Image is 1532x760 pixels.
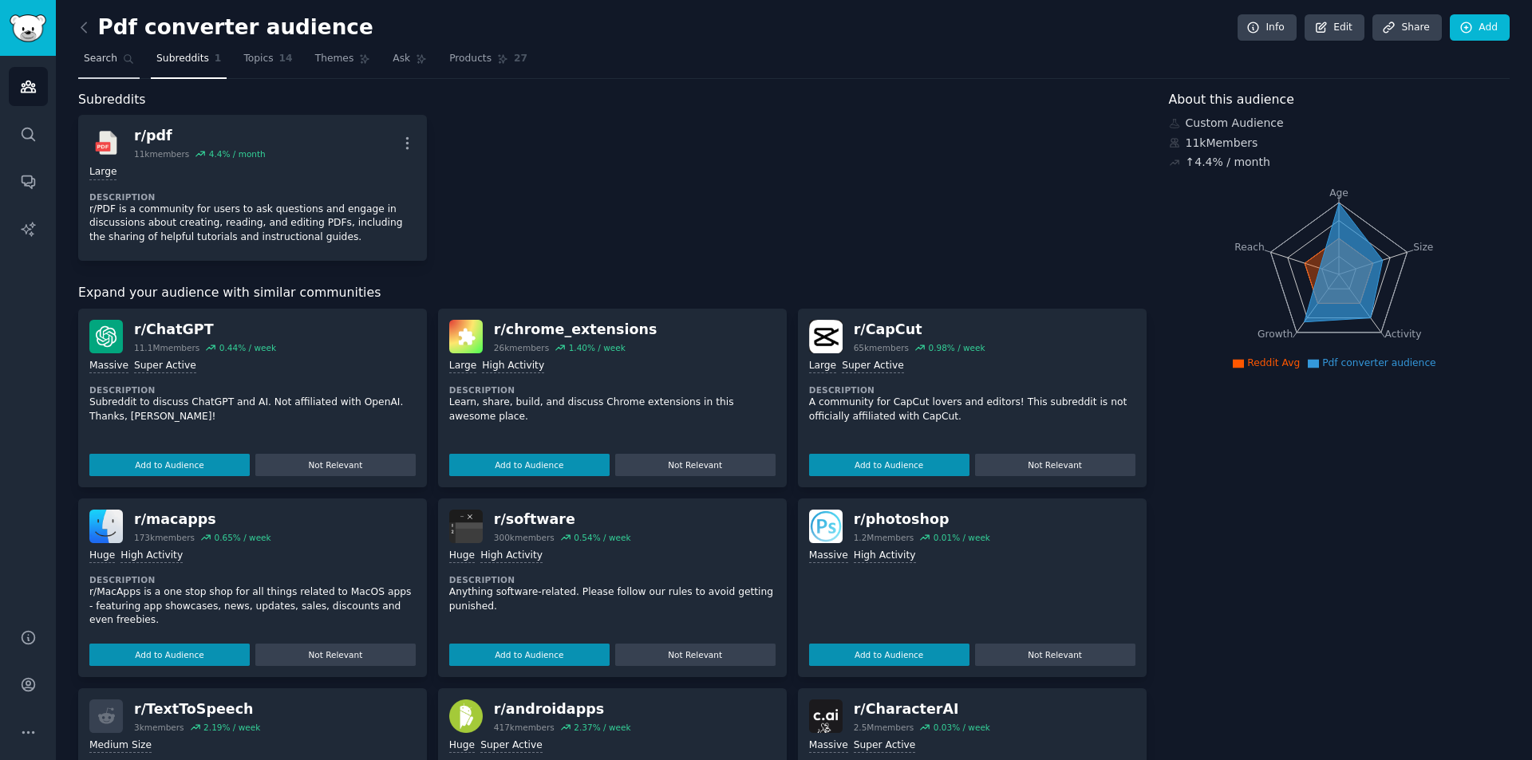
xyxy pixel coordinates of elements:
button: Add to Audience [809,644,969,666]
span: 14 [279,52,293,66]
div: r/ macapps [134,510,271,530]
dt: Description [449,574,776,585]
div: 1.40 % / week [569,342,626,353]
div: 2.5M members [854,722,914,733]
img: pdf [89,126,123,159]
div: 11k members [134,148,189,159]
tspan: Activity [1384,329,1421,340]
a: Edit [1305,14,1364,41]
div: Large [449,359,476,374]
span: Products [449,52,492,66]
a: Share [1372,14,1441,41]
p: A community for CapCut lovers and editors! This subreddit is not officially affiliated with CapCut. [809,396,1135,423]
span: Pdf converter audience [1322,357,1435,368]
button: Add to Audience [449,454,610,476]
div: ↑ 4.4 % / month [1186,154,1270,171]
div: Massive [89,359,128,374]
div: Huge [449,549,475,564]
img: macapps [89,510,123,543]
dt: Description [89,574,416,585]
img: androidapps [449,699,483,733]
button: Add to Audience [89,454,250,476]
img: GummySearch logo [10,14,46,42]
button: Not Relevant [255,454,416,476]
button: Not Relevant [255,644,416,666]
div: 4.4 % / month [209,148,266,159]
p: r/MacApps is a one stop shop for all things related to MacOS apps - featuring app showcases, news... [89,585,416,628]
div: Medium Size [89,738,152,754]
img: software [449,510,483,543]
p: Anything software-related. Please follow our rules to avoid getting punished. [449,585,776,613]
tspan: Size [1413,241,1433,252]
div: 0.98 % / week [928,342,985,353]
img: chrome_extensions [449,320,483,353]
p: r/PDF is a community for users to ask questions and engage in discussions about creating, reading... [89,203,416,245]
a: Products27 [444,46,533,79]
span: Subreddits [78,90,146,110]
img: photoshop [809,510,843,543]
div: High Activity [480,549,543,564]
div: r/ TextToSpeech [134,699,260,719]
dt: Description [449,384,776,396]
div: Large [809,359,836,374]
p: Subreddit to discuss ChatGPT and AI. Not affiliated with OpenAI. Thanks, [PERSON_NAME]! [89,396,416,423]
span: 1 [215,52,222,66]
div: r/ androidapps [494,699,631,719]
div: 0.65 % / week [214,532,270,543]
a: Themes [310,46,377,79]
button: Not Relevant [975,454,1135,476]
div: Massive [809,549,848,564]
button: Add to Audience [449,644,610,666]
dt: Description [89,384,416,396]
a: Topics14 [238,46,298,79]
div: 11.1M members [134,342,199,353]
button: Not Relevant [975,644,1135,666]
h2: Pdf converter audience [78,15,373,41]
span: Themes [315,52,354,66]
tspan: Growth [1258,329,1293,340]
div: Super Active [480,738,543,754]
a: Ask [387,46,432,79]
div: r/ CapCut [854,320,985,340]
div: 0.54 % / week [574,532,630,543]
dt: Description [809,384,1135,396]
div: 173k members [134,532,195,543]
img: CharacterAI [809,699,843,733]
a: Add [1450,14,1510,41]
button: Not Relevant [615,454,776,476]
span: About this audience [1169,90,1294,110]
div: High Activity [854,549,916,564]
div: 2.37 % / week [574,722,630,733]
div: Custom Audience [1169,115,1510,132]
span: Ask [393,52,410,66]
div: r/ chrome_extensions [494,320,657,340]
div: r/ pdf [134,126,266,146]
img: ChatGPT [89,320,123,353]
div: Huge [89,549,115,564]
div: r/ photoshop [854,510,990,530]
p: Learn, share, build, and discuss Chrome extensions in this awesome place. [449,396,776,423]
div: 1.2M members [854,532,914,543]
tspan: Reach [1234,241,1265,252]
div: Massive [809,738,848,754]
div: 0.01 % / week [934,532,990,543]
div: r/ ChatGPT [134,320,276,340]
div: 11k Members [1169,135,1510,152]
div: Super Active [854,738,916,754]
div: Super Active [134,359,196,374]
button: Not Relevant [615,644,776,666]
div: 2.19 % / week [203,722,260,733]
a: pdfr/pdf11kmembers4.4% / monthLargeDescriptionr/PDF is a community for users to ask questions and... [78,115,427,261]
div: 0.03 % / week [934,722,990,733]
button: Add to Audience [809,454,969,476]
span: Search [84,52,117,66]
a: Info [1238,14,1297,41]
span: Reddit Avg [1247,357,1300,368]
button: Add to Audience [89,644,250,666]
div: Huge [449,738,475,754]
dt: Description [89,191,416,203]
div: High Activity [482,359,544,374]
div: 26k members [494,342,549,353]
span: Expand your audience with similar communities [78,283,381,303]
tspan: Age [1329,187,1348,199]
